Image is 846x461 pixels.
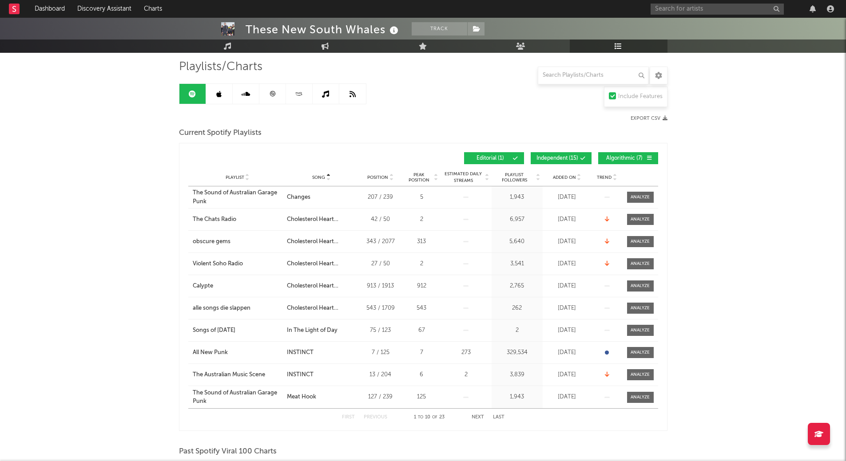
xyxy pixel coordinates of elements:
div: [DATE] [545,215,589,224]
div: 6,957 [494,215,540,224]
div: [DATE] [545,260,589,268]
div: Cholesterol Heart ([DEMOGRAPHIC_DATA] Bless Ya) [287,260,356,268]
span: Playlist [226,175,244,180]
div: 6 [405,370,438,379]
a: obscure gems [193,237,282,246]
button: Algorithmic(7) [598,152,658,164]
div: 7 [405,348,438,357]
div: 343 / 2077 [361,237,401,246]
div: 3,839 [494,370,540,379]
span: Playlists/Charts [179,62,262,72]
div: Songs of [DATE] [193,326,235,335]
div: 7 / 125 [361,348,401,357]
a: alle songs die slappen [193,304,282,313]
div: [DATE] [545,348,589,357]
span: Peak Position [405,172,433,183]
div: 1,943 [494,193,540,202]
div: [DATE] [545,326,589,335]
input: Search for artists [651,4,784,15]
div: Calypte [193,282,213,291]
a: Songs of [DATE] [193,326,282,335]
div: 543 / 1709 [361,304,401,313]
div: 913 / 1913 [361,282,401,291]
div: The Australian Music Scene [193,370,265,379]
div: 2 [494,326,540,335]
button: Track [412,22,467,35]
div: [DATE] [545,193,589,202]
div: [DATE] [545,393,589,402]
button: First [342,415,355,420]
div: 2 [405,215,438,224]
div: 67 [405,326,438,335]
span: Trend [597,175,612,180]
a: Violent Soho Radio [193,260,282,268]
div: 5,640 [494,237,540,246]
button: Editorial(1) [464,152,524,164]
div: All New Punk [193,348,228,357]
span: to [418,415,423,419]
div: [DATE] [545,370,589,379]
div: 2 [443,370,489,379]
div: 262 [494,304,540,313]
div: 5 [405,193,438,202]
div: 1,943 [494,393,540,402]
span: Editorial ( 1 ) [470,156,511,161]
div: [DATE] [545,304,589,313]
div: Cholesterol Heart ([DEMOGRAPHIC_DATA] Bless Ya) [287,282,356,291]
div: 273 [443,348,489,357]
div: 3,541 [494,260,540,268]
div: 27 / 50 [361,260,401,268]
div: Changes [287,193,310,202]
div: 75 / 123 [361,326,401,335]
div: 1 10 23 [405,412,454,423]
div: 2,765 [494,282,540,291]
a: The Sound of Australian Garage Punk [193,189,282,206]
div: 207 / 239 [361,193,401,202]
div: 329,534 [494,348,540,357]
span: of [432,415,437,419]
button: Previous [364,415,387,420]
button: Export CSV [631,116,667,121]
div: 2 [405,260,438,268]
span: Song [312,175,325,180]
div: These New South Whales [246,22,401,37]
div: In The Light of Day [287,326,338,335]
span: Added On [553,175,576,180]
span: Current Spotify Playlists [179,128,262,138]
div: 543 [405,304,438,313]
div: alle songs die slappen [193,304,250,313]
input: Search Playlists/Charts [538,67,649,84]
div: Cholesterol Heart ([DEMOGRAPHIC_DATA] Bless Ya) [287,237,356,246]
div: 912 [405,282,438,291]
button: Last [493,415,504,420]
button: Next [472,415,484,420]
span: Playlist Followers [494,172,535,183]
div: [DATE] [545,237,589,246]
div: 127 / 239 [361,393,401,402]
div: [DATE] [545,282,589,291]
span: Independent ( 15 ) [536,156,578,161]
span: Estimated Daily Streams [443,171,484,184]
button: Independent(15) [531,152,592,164]
div: The Chats Radio [193,215,236,224]
div: INSTINCT [287,348,314,357]
div: INSTINCT [287,370,314,379]
a: The Australian Music Scene [193,370,282,379]
div: Cholesterol Heart ([DEMOGRAPHIC_DATA] Bless Ya) [287,215,356,224]
div: The Sound of Australian Garage Punk [193,389,282,406]
span: Position [367,175,388,180]
a: All New Punk [193,348,282,357]
div: Include Features [618,91,663,102]
div: 13 / 204 [361,370,401,379]
div: obscure gems [193,237,230,246]
div: Meat Hook [287,393,316,402]
div: Violent Soho Radio [193,260,243,268]
div: 125 [405,393,438,402]
a: The Chats Radio [193,215,282,224]
a: Calypte [193,282,282,291]
div: 313 [405,237,438,246]
span: Algorithmic ( 7 ) [604,156,645,161]
div: Cholesterol Heart ([DEMOGRAPHIC_DATA] Bless Ya) [287,304,356,313]
span: Past Spotify Viral 100 Charts [179,446,277,457]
